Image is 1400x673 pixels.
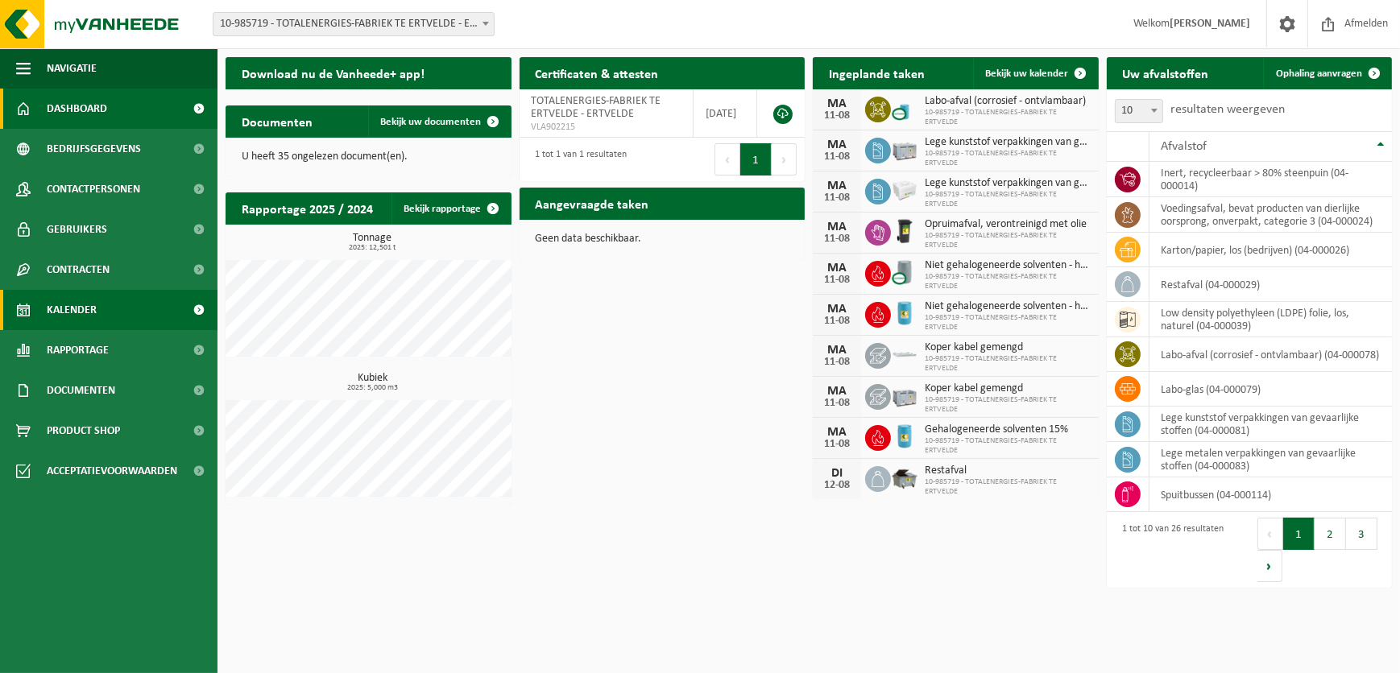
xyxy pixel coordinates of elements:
[1162,140,1207,153] span: Afvalstof
[1315,518,1346,550] button: 2
[821,138,853,151] div: MA
[714,143,740,175] button: Previous
[47,250,110,290] span: Contracten
[891,299,918,327] img: LP-LD-00200-HPE-21
[925,149,1091,168] span: 10-985719 - TOTALENERGIES-FABRIEK TE ERTVELDE
[925,108,1091,127] span: 10-985719 - TOTALENERGIES-FABRIEK TE ERTVELDE
[925,436,1091,456] span: 10-985719 - TOTALENERGIES-FABRIEK TE ERTVELDE
[821,426,853,439] div: MA
[47,411,120,451] span: Product Shop
[1149,372,1393,407] td: labo-glas (04-000079)
[234,384,512,392] span: 2025: 5,000 m3
[1276,68,1362,79] span: Ophaling aanvragen
[821,385,853,398] div: MA
[821,262,853,275] div: MA
[1107,57,1225,89] h2: Uw afvalstoffen
[47,451,177,491] span: Acceptatievoorwaarden
[925,177,1091,190] span: Lege kunststof verpakkingen van gevaarlijke stoffen
[1149,442,1393,477] td: lege metalen verpakkingen van gevaarlijke stoffen (04-000083)
[813,57,941,89] h2: Ingeplande taken
[520,188,665,219] h2: Aangevraagde taken
[821,467,853,480] div: DI
[1149,267,1393,302] td: restafval (04-000029)
[821,439,853,450] div: 11-08
[821,97,853,110] div: MA
[1149,233,1393,267] td: karton/papier, los (bedrijven) (04-000026)
[891,94,918,122] img: LP-OT-00060-CU
[986,68,1069,79] span: Bekijk uw kalender
[891,258,918,286] img: LP-LD-00200-CU
[536,233,789,245] p: Geen data beschikbaar.
[925,300,1091,313] span: Niet gehalogeneerde solventen - hoogcalorisch in 200lt-vat
[925,272,1091,291] span: 10-985719 - TOTALENERGIES-FABRIEK TE ERTVELDE
[821,110,853,122] div: 11-08
[234,233,512,252] h3: Tonnage
[226,192,389,224] h2: Rapportage 2025 / 2024
[47,48,97,89] span: Navigatie
[47,169,140,209] span: Contactpersonen
[381,117,482,127] span: Bekijk uw documenten
[226,105,329,137] h2: Documenten
[821,344,853,357] div: MA
[47,330,109,370] span: Rapportage
[47,290,97,330] span: Kalender
[1263,57,1390,89] a: Ophaling aanvragen
[925,395,1091,415] span: 10-985719 - TOTALENERGIES-FABRIEK TE ERTVELDE
[740,143,772,175] button: 1
[226,57,441,89] h2: Download nu de Vanheede+ app!
[821,480,853,491] div: 12-08
[1257,550,1282,582] button: Next
[821,316,853,327] div: 11-08
[821,192,853,204] div: 11-08
[891,217,918,245] img: WB-0240-HPE-BK-01
[821,303,853,316] div: MA
[1171,103,1286,116] label: resultaten weergeven
[925,382,1091,395] span: Koper kabel gemengd
[925,259,1091,272] span: Niet gehalogeneerde solventen - hoogcalorisch in 200lt-vat
[1170,18,1250,30] strong: [PERSON_NAME]
[821,221,853,233] div: MA
[1115,516,1224,584] div: 1 tot 10 van 26 resultaten
[1346,518,1377,550] button: 3
[234,244,512,252] span: 2025: 12,501 t
[821,357,853,368] div: 11-08
[47,89,107,129] span: Dashboard
[925,218,1091,231] span: Opruimafval, verontreinigd met olie
[925,464,1091,477] span: Restafval
[925,95,1091,108] span: Labo-afval (corrosief - ontvlambaar)
[1149,162,1393,197] td: inert, recycleerbaar > 80% steenpuin (04-000014)
[925,313,1091,332] span: 10-985719 - TOTALENERGIES-FABRIEK TE ERTVELDE
[1149,477,1393,512] td: spuitbussen (04-000114)
[213,13,494,35] span: 10-985719 - TOTALENERGIES-FABRIEK TE ERTVELDE - ERTVELDE
[528,142,628,177] div: 1 tot 1 van 1 resultaten
[532,121,681,134] span: VLA902215
[391,192,510,225] a: Bekijk rapportage
[925,423,1091,436] span: Gehalogeneerde solventen 15%
[891,464,918,491] img: WB-5000-GAL-GY-01
[520,57,675,89] h2: Certificaten & attesten
[1149,197,1393,233] td: voedingsafval, bevat producten van dierlijke oorsprong, onverpakt, categorie 3 (04-000024)
[891,382,918,409] img: PB-LB-0680-HPE-GY-01
[1115,99,1163,123] span: 10
[1149,337,1393,372] td: labo-afval (corrosief - ontvlambaar) (04-000078)
[925,354,1091,374] span: 10-985719 - TOTALENERGIES-FABRIEK TE ERTVELDE
[891,423,918,450] img: LP-LD-00200-HPE-21
[891,176,918,204] img: PB-LB-0680-HPE-GY-02
[213,12,495,36] span: 10-985719 - TOTALENERGIES-FABRIEK TE ERTVELDE - ERTVELDE
[891,341,918,368] img: AC-CO-000-01
[821,398,853,409] div: 11-08
[891,135,918,163] img: PB-LB-0680-HPE-GY-11
[1116,100,1162,122] span: 10
[821,233,853,245] div: 11-08
[1149,407,1393,442] td: lege kunststof verpakkingen van gevaarlijke stoffen (04-000081)
[925,477,1091,497] span: 10-985719 - TOTALENERGIES-FABRIEK TE ERTVELDE
[694,89,757,138] td: [DATE]
[234,373,512,392] h3: Kubiek
[925,136,1091,149] span: Lege kunststof verpakkingen van gevaarlijke stoffen
[47,209,107,250] span: Gebruikers
[368,105,510,138] a: Bekijk uw documenten
[925,231,1091,250] span: 10-985719 - TOTALENERGIES-FABRIEK TE ERTVELDE
[242,151,495,163] p: U heeft 35 ongelezen document(en).
[821,151,853,163] div: 11-08
[973,57,1097,89] a: Bekijk uw kalender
